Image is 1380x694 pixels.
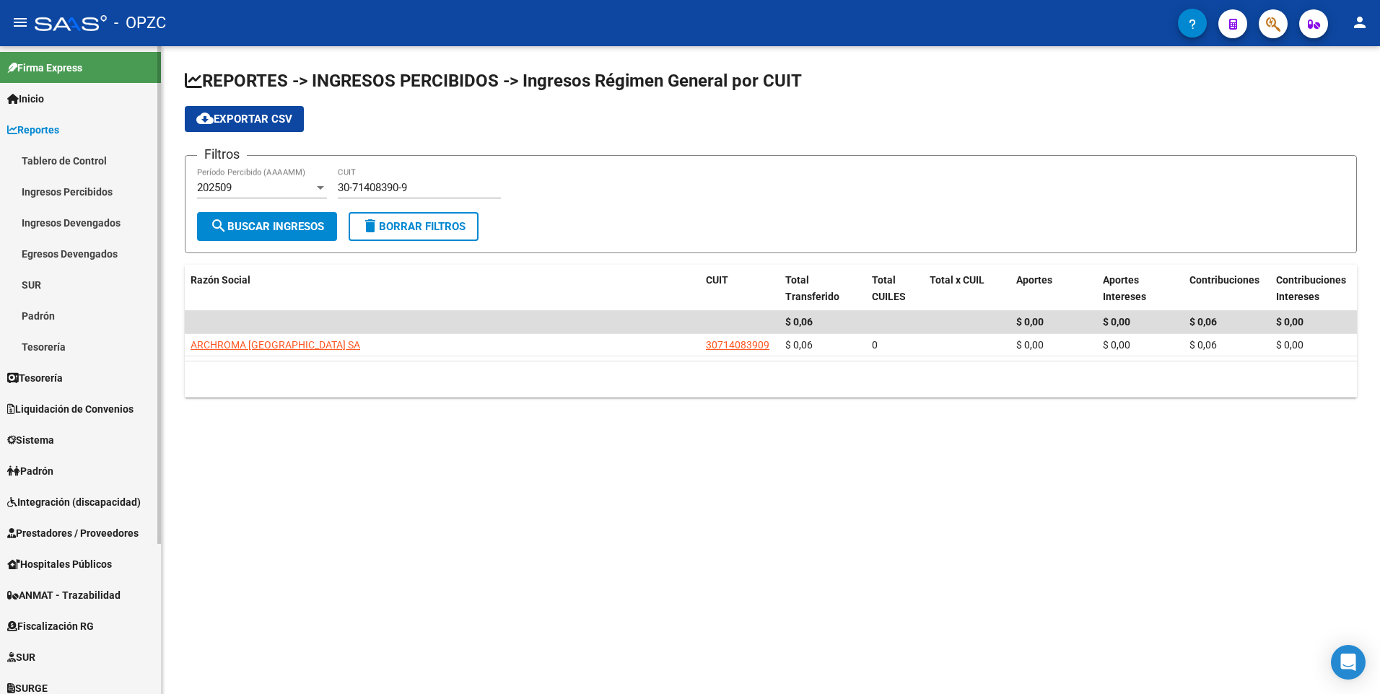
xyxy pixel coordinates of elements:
[7,463,53,479] span: Padrón
[1010,265,1097,312] datatable-header-cell: Aportes
[197,144,247,164] h3: Filtros
[1103,316,1130,328] span: $ 0,00
[210,220,324,233] span: Buscar Ingresos
[700,265,779,312] datatable-header-cell: CUIT
[785,316,813,328] span: $ 0,06
[1103,339,1130,351] span: $ 0,00
[1189,316,1217,328] span: $ 0,06
[930,274,984,286] span: Total x CUIL
[1276,274,1346,302] span: Contribuciones Intereses
[191,274,250,286] span: Razón Social
[1276,316,1303,328] span: $ 0,00
[7,649,35,665] span: SUR
[7,401,134,417] span: Liquidación de Convenios
[1016,274,1052,286] span: Aportes
[7,525,139,541] span: Prestadores / Proveedores
[12,14,29,31] mat-icon: menu
[196,110,214,127] mat-icon: cloud_download
[210,217,227,234] mat-icon: search
[7,618,94,634] span: Fiscalización RG
[924,265,1010,312] datatable-header-cell: Total x CUIL
[7,587,121,603] span: ANMAT - Trazabilidad
[7,60,82,76] span: Firma Express
[349,212,479,241] button: Borrar Filtros
[362,217,379,234] mat-icon: delete
[1097,265,1184,312] datatable-header-cell: Aportes Intereses
[7,122,59,138] span: Reportes
[1270,265,1357,312] datatable-header-cell: Contribuciones Intereses
[185,265,700,312] datatable-header-cell: Razón Social
[7,370,63,386] span: Tesorería
[196,113,292,126] span: Exportar CSV
[7,494,141,510] span: Integración (discapacidad)
[1331,645,1366,680] div: Open Intercom Messenger
[1189,274,1259,286] span: Contribuciones
[7,556,112,572] span: Hospitales Públicos
[191,339,360,351] span: ARCHROMA [GEOGRAPHIC_DATA] SA
[1016,339,1044,351] span: $ 0,00
[7,432,54,448] span: Sistema
[7,91,44,107] span: Inicio
[197,181,232,194] span: 202509
[1103,274,1146,302] span: Aportes Intereses
[1016,316,1044,328] span: $ 0,00
[185,106,304,132] button: Exportar CSV
[1351,14,1368,31] mat-icon: person
[706,274,728,286] span: CUIT
[1189,339,1217,351] span: $ 0,06
[779,265,866,312] datatable-header-cell: Total Transferido
[872,274,906,302] span: Total CUILES
[706,339,769,351] span: 30714083909
[1184,265,1270,312] datatable-header-cell: Contribuciones
[185,71,802,91] span: REPORTES -> INGRESOS PERCIBIDOS -> Ingresos Régimen General por CUIT
[197,212,337,241] button: Buscar Ingresos
[114,7,166,39] span: - OPZC
[362,220,466,233] span: Borrar Filtros
[866,265,924,312] datatable-header-cell: Total CUILES
[785,274,839,302] span: Total Transferido
[872,339,878,351] span: 0
[1276,339,1303,351] span: $ 0,00
[785,339,813,351] span: $ 0,06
